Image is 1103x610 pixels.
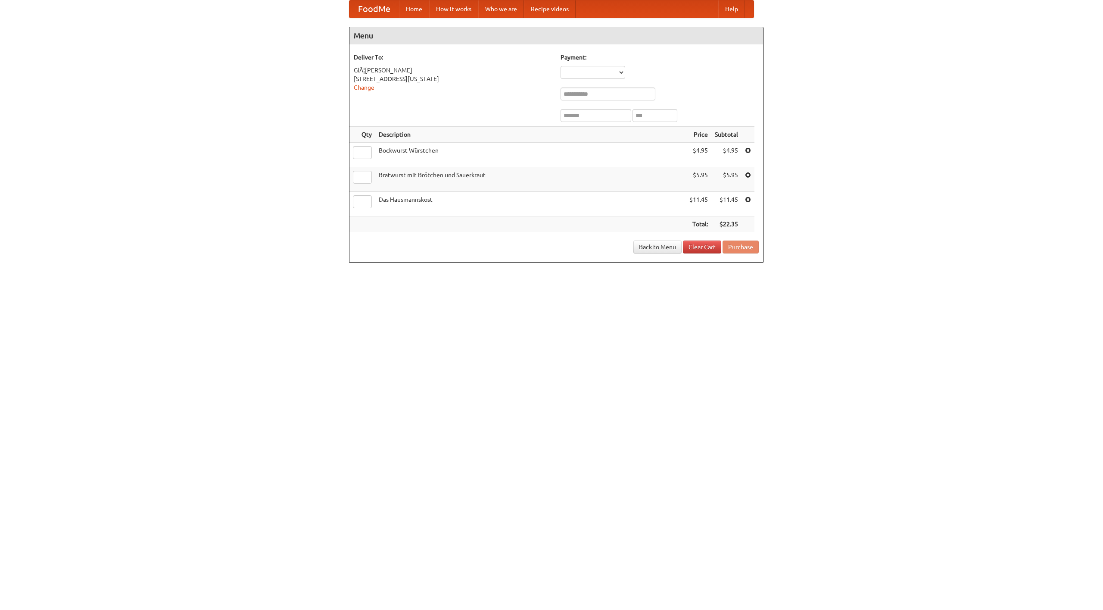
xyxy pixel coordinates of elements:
[349,27,763,44] h4: Menu
[375,127,686,143] th: Description
[429,0,478,18] a: How it works
[718,0,745,18] a: Help
[711,143,742,167] td: $4.95
[686,216,711,232] th: Total:
[375,192,686,216] td: Das Hausmannskost
[375,143,686,167] td: Bockwurst Würstchen
[686,127,711,143] th: Price
[561,53,759,62] h5: Payment:
[711,216,742,232] th: $22.35
[375,167,686,192] td: Bratwurst mit Brötchen und Sauerkraut
[349,0,399,18] a: FoodMe
[711,167,742,192] td: $5.95
[686,167,711,192] td: $5.95
[686,143,711,167] td: $4.95
[478,0,524,18] a: Who we are
[354,84,374,91] a: Change
[354,75,552,83] div: [STREET_ADDRESS][US_STATE]
[399,0,429,18] a: Home
[354,66,552,75] div: GlÃ¦[PERSON_NAME]
[711,192,742,216] td: $11.45
[723,241,759,253] button: Purchase
[686,192,711,216] td: $11.45
[524,0,576,18] a: Recipe videos
[711,127,742,143] th: Subtotal
[354,53,552,62] h5: Deliver To:
[633,241,682,253] a: Back to Menu
[349,127,375,143] th: Qty
[683,241,721,253] a: Clear Cart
